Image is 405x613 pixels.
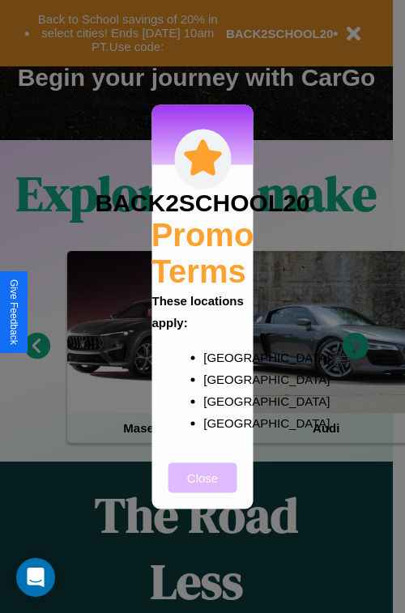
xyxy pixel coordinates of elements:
[8,279,19,345] div: Give Feedback
[95,189,309,216] h3: BACK2SCHOOL20
[168,462,237,492] button: Close
[151,216,254,289] h2: Promo Terms
[16,558,55,597] div: Open Intercom Messenger
[152,293,244,329] b: These locations apply:
[203,411,234,433] p: [GEOGRAPHIC_DATA]
[203,346,234,368] p: [GEOGRAPHIC_DATA]
[203,368,234,390] p: [GEOGRAPHIC_DATA]
[203,390,234,411] p: [GEOGRAPHIC_DATA]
